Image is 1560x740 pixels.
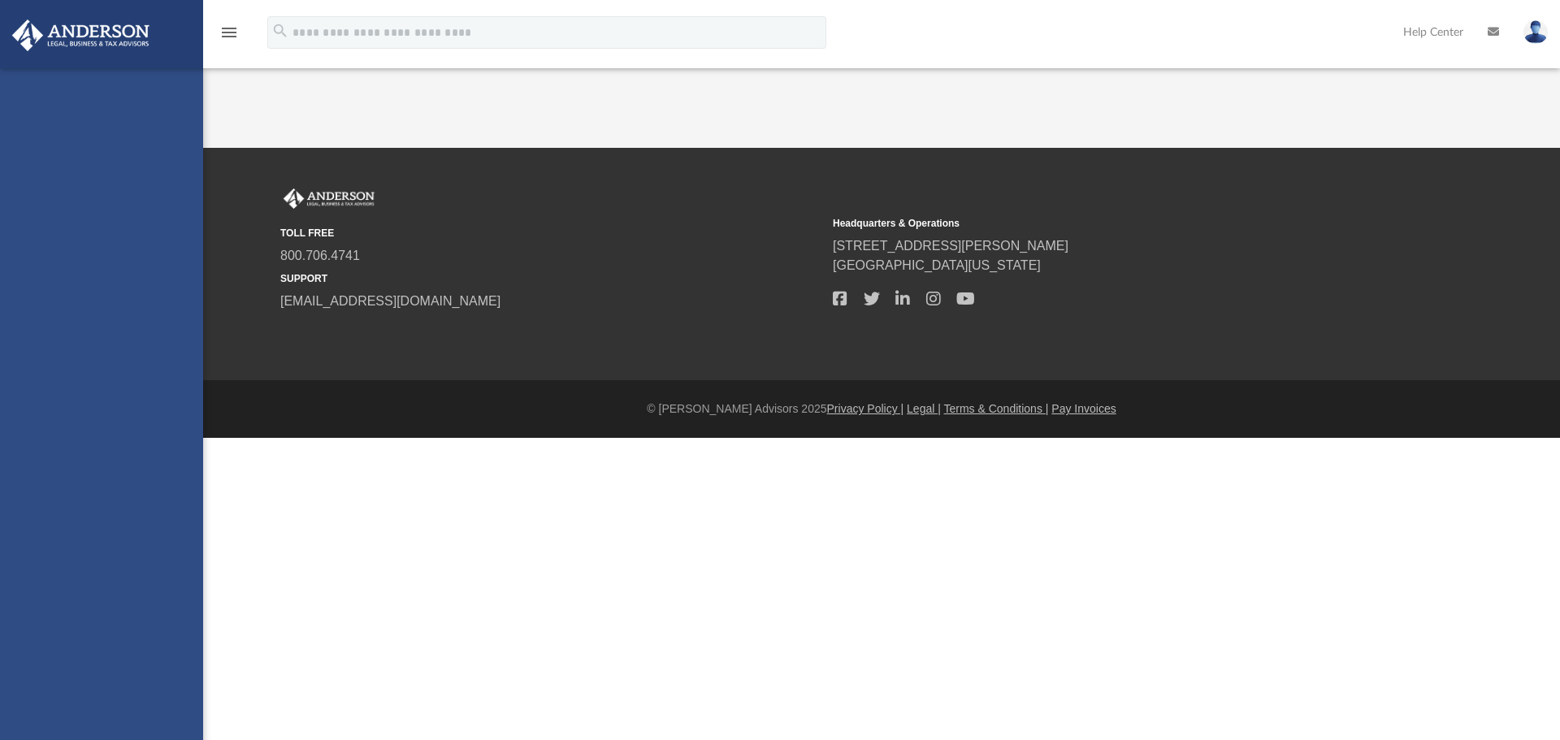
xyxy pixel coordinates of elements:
a: [EMAIL_ADDRESS][DOMAIN_NAME] [280,294,500,308]
div: © [PERSON_NAME] Advisors 2025 [203,400,1560,418]
small: SUPPORT [280,271,821,286]
a: Legal | [907,402,941,415]
img: Anderson Advisors Platinum Portal [7,19,154,51]
a: [STREET_ADDRESS][PERSON_NAME] [833,239,1068,253]
i: search [271,22,289,40]
a: 800.706.4741 [280,249,360,262]
img: User Pic [1523,20,1548,44]
img: Anderson Advisors Platinum Portal [280,188,378,210]
a: Privacy Policy | [827,402,904,415]
i: menu [219,23,239,42]
a: [GEOGRAPHIC_DATA][US_STATE] [833,258,1041,272]
a: menu [219,31,239,42]
small: Headquarters & Operations [833,216,1374,231]
small: TOLL FREE [280,226,821,240]
a: Pay Invoices [1051,402,1116,415]
a: Terms & Conditions | [944,402,1049,415]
